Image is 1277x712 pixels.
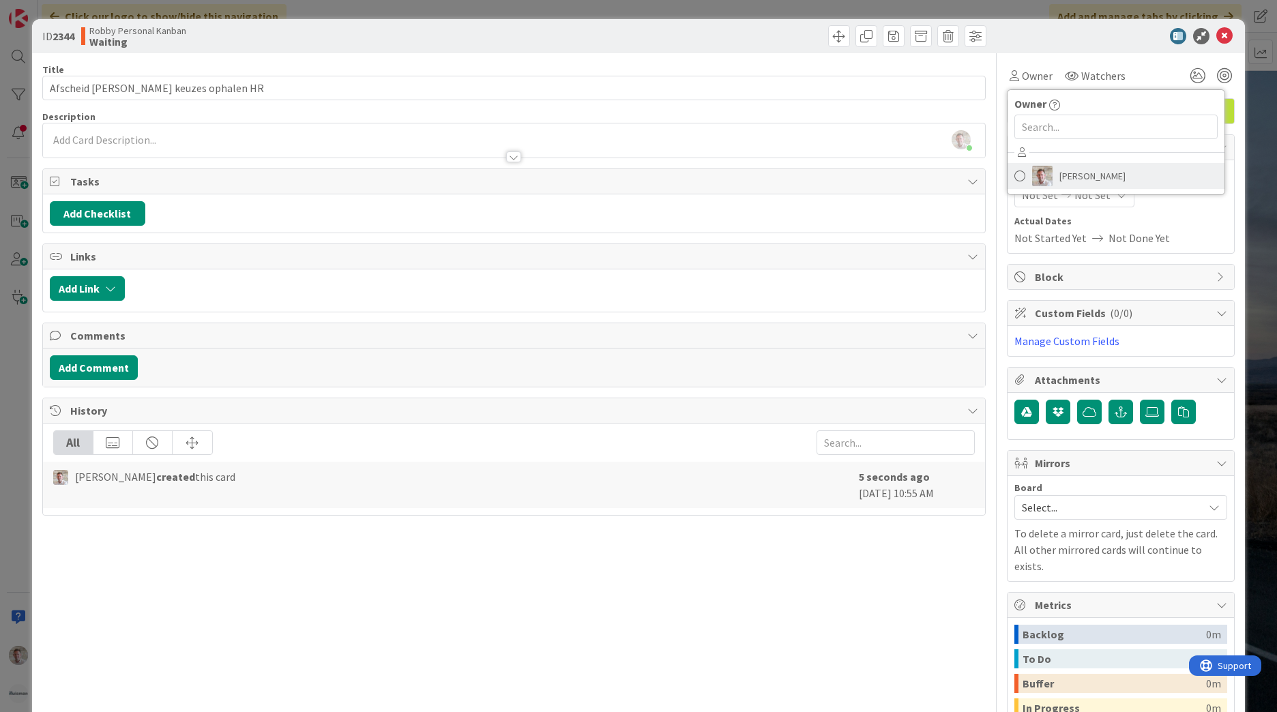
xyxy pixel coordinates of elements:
[53,470,68,485] img: Rd
[1081,68,1126,84] span: Watchers
[817,430,975,455] input: Search...
[1014,483,1042,492] span: Board
[54,431,93,454] div: All
[1035,305,1209,321] span: Custom Fields
[1023,649,1206,668] div: To Do
[156,470,195,484] b: created
[50,276,125,301] button: Add Link
[50,355,138,380] button: Add Comment
[42,28,74,44] span: ID
[1035,372,1209,388] span: Attachments
[1206,625,1221,644] div: 0m
[1035,455,1209,471] span: Mirrors
[1022,187,1058,203] span: Not Set
[75,469,235,485] span: [PERSON_NAME] this card
[1110,306,1132,320] span: ( 0/0 )
[952,130,971,149] img: e240dyeMCXgl8MSCC3KbjoRZrAa6nczt.jpg
[1023,625,1206,644] div: Backlog
[1023,674,1206,693] div: Buffer
[1059,166,1126,186] span: [PERSON_NAME]
[1206,649,1221,668] div: 0m
[1206,674,1221,693] div: 0m
[53,29,74,43] b: 2344
[859,470,930,484] b: 5 seconds ago
[1014,95,1046,112] span: Owner
[1109,230,1170,246] span: Not Done Yet
[1014,334,1119,348] a: Manage Custom Fields
[1014,525,1227,574] p: To delete a mirror card, just delete the card. All other mirrored cards will continue to exists.
[1035,269,1209,285] span: Block
[1022,498,1197,517] span: Select...
[1014,230,1087,246] span: Not Started Yet
[42,76,986,100] input: type card name here...
[89,25,186,36] span: Robby Personal Kanban
[29,2,62,18] span: Support
[1014,115,1218,139] input: Search...
[89,36,186,47] b: Waiting
[859,469,975,501] div: [DATE] 10:55 AM
[1035,597,1209,613] span: Metrics
[70,173,960,190] span: Tasks
[1074,187,1111,203] span: Not Set
[1022,68,1053,84] span: Owner
[70,402,960,419] span: History
[1032,166,1053,186] img: Rd
[42,110,96,123] span: Description
[70,327,960,344] span: Comments
[50,201,145,226] button: Add Checklist
[70,248,960,265] span: Links
[1014,214,1227,228] span: Actual Dates
[42,63,64,76] label: Title
[1008,163,1224,189] a: Rd[PERSON_NAME]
